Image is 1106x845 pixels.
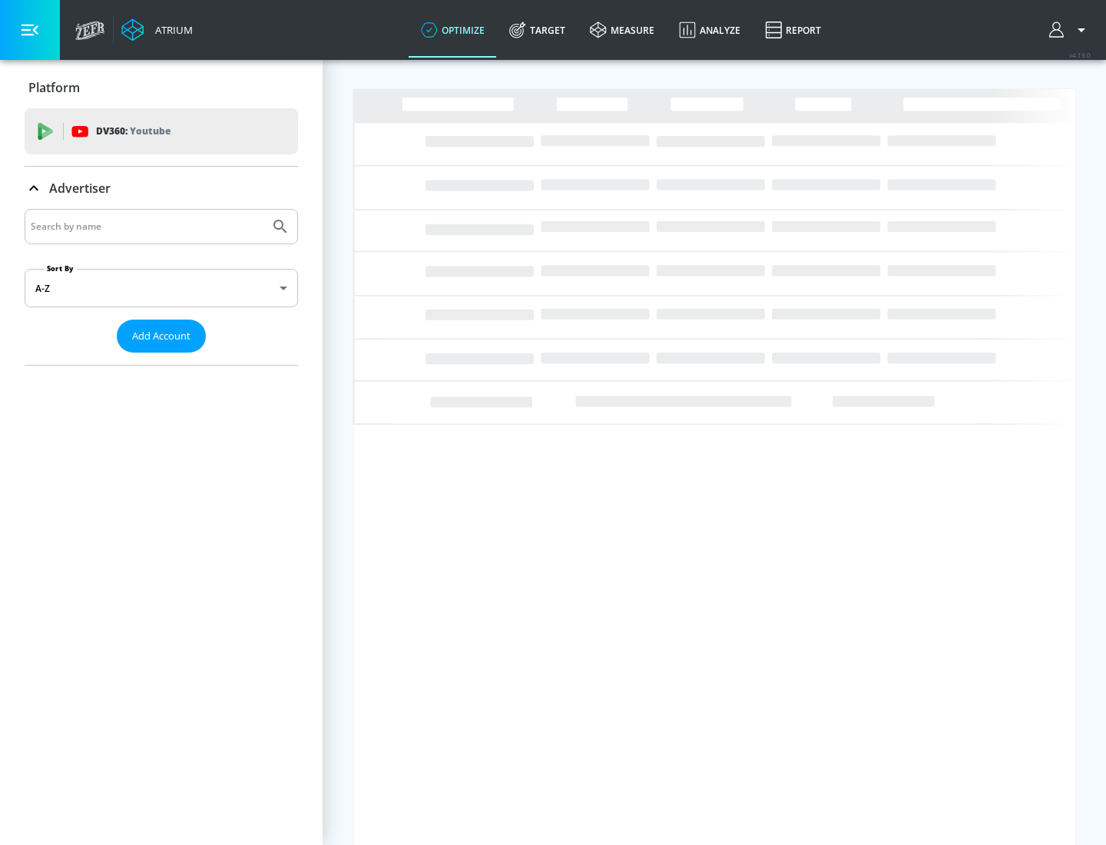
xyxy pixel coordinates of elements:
a: measure [578,2,667,58]
nav: list of Advertiser [25,353,298,365]
p: DV360: [96,123,171,140]
div: Platform [25,66,298,109]
div: Advertiser [25,209,298,365]
p: Advertiser [49,180,111,197]
input: Search by name [31,217,263,237]
span: v 4.19.0 [1069,51,1091,59]
p: Youtube [130,123,171,139]
div: Advertiser [25,167,298,210]
button: Add Account [117,320,206,353]
div: Atrium [149,23,193,37]
a: Atrium [121,18,193,41]
a: Target [497,2,578,58]
span: Add Account [132,327,190,345]
label: Sort By [44,263,77,273]
div: A-Z [25,269,298,307]
div: DV360: Youtube [25,108,298,154]
p: Platform [28,79,80,96]
a: Report [753,2,833,58]
a: optimize [409,2,497,58]
a: Analyze [667,2,753,58]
